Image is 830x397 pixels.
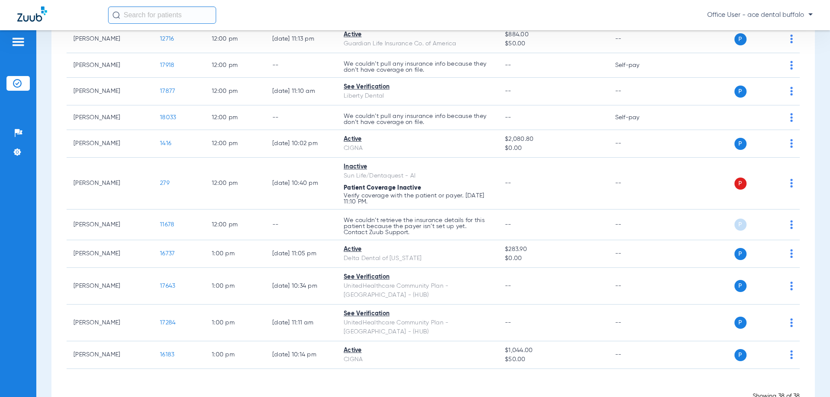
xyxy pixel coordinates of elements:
td: [PERSON_NAME] [67,341,153,369]
td: [DATE] 11:10 AM [265,78,337,105]
img: group-dot-blue.svg [790,139,793,148]
td: Self-pay [608,53,667,78]
span: 18033 [160,114,176,121]
span: -- [505,222,511,228]
span: $1,044.00 [505,346,601,355]
td: -- [608,158,667,210]
p: We couldn’t pull any insurance info because they don’t have coverage on file. [344,113,491,125]
td: 12:00 PM [205,53,265,78]
span: $50.00 [505,39,601,48]
span: -- [505,88,511,94]
td: [DATE] 11:13 PM [265,25,337,53]
span: $2,080.80 [505,135,601,144]
td: [PERSON_NAME] [67,78,153,105]
span: 16737 [160,251,175,257]
td: -- [265,53,337,78]
div: UnitedHealthcare Community Plan - [GEOGRAPHIC_DATA] - (HUB) [344,282,491,300]
span: $0.00 [505,254,601,263]
span: Office User - ace dental buffalo [707,11,813,19]
div: Sun Life/Dentaquest - AI [344,172,491,181]
img: Zuub Logo [17,6,47,22]
p: We couldn’t pull any insurance info because they don’t have coverage on file. [344,61,491,73]
span: 17284 [160,320,176,326]
td: [DATE] 10:02 PM [265,130,337,158]
img: group-dot-blue.svg [790,282,793,290]
td: [PERSON_NAME] [67,158,153,210]
span: P [734,280,747,292]
td: 1:00 PM [205,268,265,305]
td: 12:00 PM [205,210,265,240]
div: Active [344,135,491,144]
div: Delta Dental of [US_STATE] [344,254,491,263]
span: -- [505,62,511,68]
span: 16183 [160,352,174,358]
td: [PERSON_NAME] [67,130,153,158]
td: [DATE] 11:05 PM [265,240,337,268]
td: -- [608,341,667,369]
img: group-dot-blue.svg [790,220,793,229]
td: -- [265,210,337,240]
td: Self-pay [608,105,667,130]
div: See Verification [344,83,491,92]
span: $884.00 [505,30,601,39]
span: P [734,317,747,329]
td: 12:00 PM [205,130,265,158]
span: P [734,349,747,361]
span: P [734,248,747,260]
span: P [734,178,747,190]
td: -- [608,25,667,53]
p: Verify coverage with the patient or payer. [DATE] 11:10 PM. [344,193,491,205]
span: 17877 [160,88,175,94]
img: group-dot-blue.svg [790,87,793,95]
img: group-dot-blue.svg [790,61,793,70]
td: 12:00 PM [205,105,265,130]
td: 1:00 PM [205,240,265,268]
div: Liberty Dental [344,92,491,101]
img: hamburger-icon [11,37,25,47]
span: $50.00 [505,355,601,364]
td: [PERSON_NAME] [67,25,153,53]
span: -- [505,283,511,289]
td: -- [608,240,667,268]
p: We couldn’t retrieve the insurance details for this patient because the payer isn’t set up yet. C... [344,217,491,235]
img: group-dot-blue.svg [790,350,793,359]
div: Active [344,346,491,355]
div: Active [344,30,491,39]
td: -- [608,78,667,105]
td: -- [608,210,667,240]
div: See Verification [344,309,491,318]
td: [PERSON_NAME] [67,240,153,268]
span: -- [505,320,511,326]
td: [DATE] 10:40 PM [265,158,337,210]
td: 1:00 PM [205,305,265,341]
td: 12:00 PM [205,25,265,53]
div: Guardian Life Insurance Co. of America [344,39,491,48]
img: group-dot-blue.svg [790,113,793,122]
img: group-dot-blue.svg [790,35,793,43]
span: 12716 [160,36,174,42]
div: Inactive [344,162,491,172]
img: group-dot-blue.svg [790,179,793,187]
td: [PERSON_NAME] [67,210,153,240]
img: group-dot-blue.svg [790,249,793,258]
span: 17643 [160,283,175,289]
div: See Verification [344,273,491,282]
td: -- [265,105,337,130]
td: 12:00 PM [205,78,265,105]
div: CIGNA [344,144,491,153]
span: P [734,86,747,98]
td: [DATE] 10:14 PM [265,341,337,369]
div: Active [344,245,491,254]
div: CIGNA [344,355,491,364]
div: UnitedHealthcare Community Plan - [GEOGRAPHIC_DATA] - (HUB) [344,318,491,337]
td: [PERSON_NAME] [67,268,153,305]
span: -- [505,114,511,121]
iframe: Chat Widget [787,356,830,397]
span: $283.90 [505,245,601,254]
span: P [734,219,747,231]
span: P [734,138,747,150]
span: P [734,33,747,45]
span: Patient Coverage Inactive [344,185,421,191]
span: 279 [160,180,169,186]
td: 12:00 PM [205,158,265,210]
